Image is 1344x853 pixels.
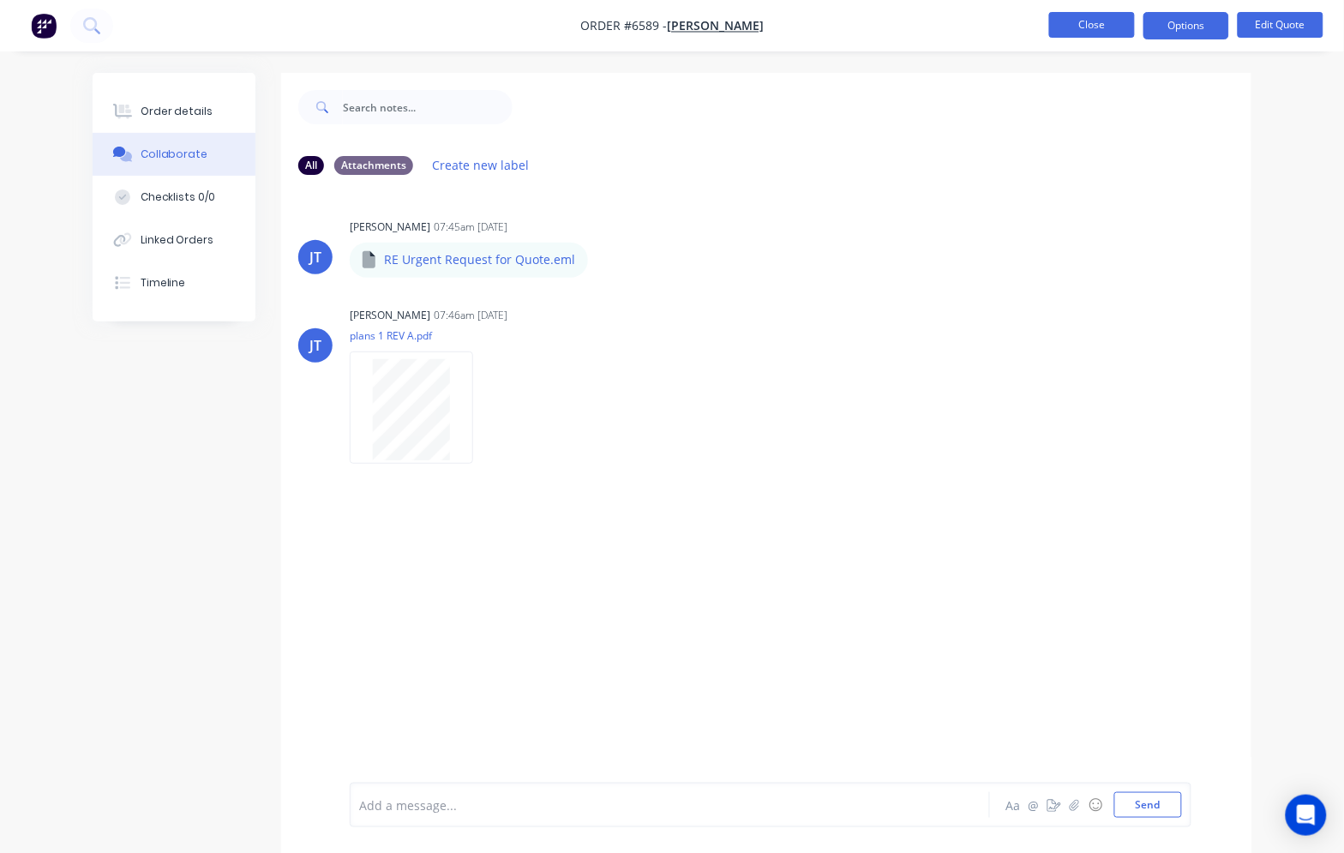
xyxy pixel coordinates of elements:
div: Open Intercom Messenger [1286,795,1327,836]
span: Order #6589 - [580,18,667,34]
div: Timeline [141,275,186,291]
button: Linked Orders [93,219,255,261]
button: Options [1143,12,1229,39]
div: All [298,156,324,175]
button: Send [1114,792,1182,818]
button: Timeline [93,261,255,304]
button: Collaborate [93,133,255,176]
div: JT [309,247,321,267]
div: JT [309,335,321,356]
button: @ [1023,795,1044,815]
p: plans 1 REV A.pdf [350,328,490,343]
div: Linked Orders [141,232,214,248]
div: 07:46am [DATE] [434,308,507,323]
div: Collaborate [141,147,208,162]
a: [PERSON_NAME] [667,18,764,34]
div: [PERSON_NAME] [350,219,430,235]
div: [PERSON_NAME] [350,308,430,323]
input: Search notes... [343,90,513,124]
div: Attachments [334,156,413,175]
button: Checklists 0/0 [93,176,255,219]
div: Checklists 0/0 [141,189,216,205]
button: Edit Quote [1238,12,1323,38]
button: Aa [1003,795,1023,815]
div: 07:45am [DATE] [434,219,507,235]
button: Close [1049,12,1135,38]
button: Order details [93,90,255,133]
button: Create new label [423,153,538,177]
button: ☺ [1085,795,1106,815]
img: Factory [31,13,57,39]
div: Order details [141,104,213,119]
p: RE Urgent Request for Quote.eml [384,251,575,268]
